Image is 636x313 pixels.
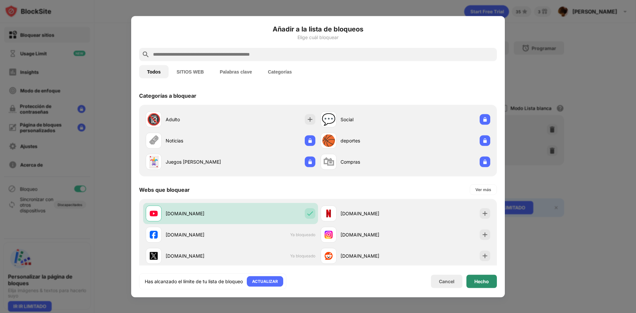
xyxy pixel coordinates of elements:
div: 🏀 [322,134,336,147]
div: deportes [341,137,405,144]
div: [DOMAIN_NAME] [341,210,405,217]
div: Categorías a bloquear [139,92,196,99]
div: 🃏 [147,155,161,169]
img: favicons [150,252,158,260]
img: favicons [325,231,333,238]
div: Elige cuál bloquear [139,34,497,40]
img: search.svg [142,50,150,58]
button: Palabras clave [212,65,260,78]
div: 🛍 [323,155,334,169]
div: 💬 [322,113,336,126]
img: favicons [325,252,333,260]
div: [DOMAIN_NAME] [166,252,231,259]
div: ACTUALIZAR [252,278,278,285]
span: Ya bloqueado [290,253,315,258]
div: Adulto [166,116,231,123]
div: Social [341,116,405,123]
div: Hecho [474,279,489,284]
div: 🔞 [147,113,161,126]
img: favicons [150,231,158,238]
span: Ya bloqueado [290,232,315,237]
button: Todos [139,65,169,78]
div: 🗞 [148,134,159,147]
div: [DOMAIN_NAME] [341,231,405,238]
div: [DOMAIN_NAME] [166,231,231,238]
button: Categorías [260,65,300,78]
div: Ver más [475,186,491,193]
button: SITIOS WEB [169,65,212,78]
div: Compras [341,158,405,165]
h6: Añadir a la lista de bloqueos [139,24,497,34]
div: Webs que bloquear [139,186,190,193]
div: Noticias [166,137,231,144]
img: favicons [325,209,333,217]
div: Has alcanzado el límite de tu lista de bloqueo [145,278,243,285]
img: favicons [150,209,158,217]
div: [DOMAIN_NAME] [341,252,405,259]
div: Juegos [PERSON_NAME] [166,158,231,165]
div: [DOMAIN_NAME] [166,210,231,217]
div: Cancel [439,279,454,284]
